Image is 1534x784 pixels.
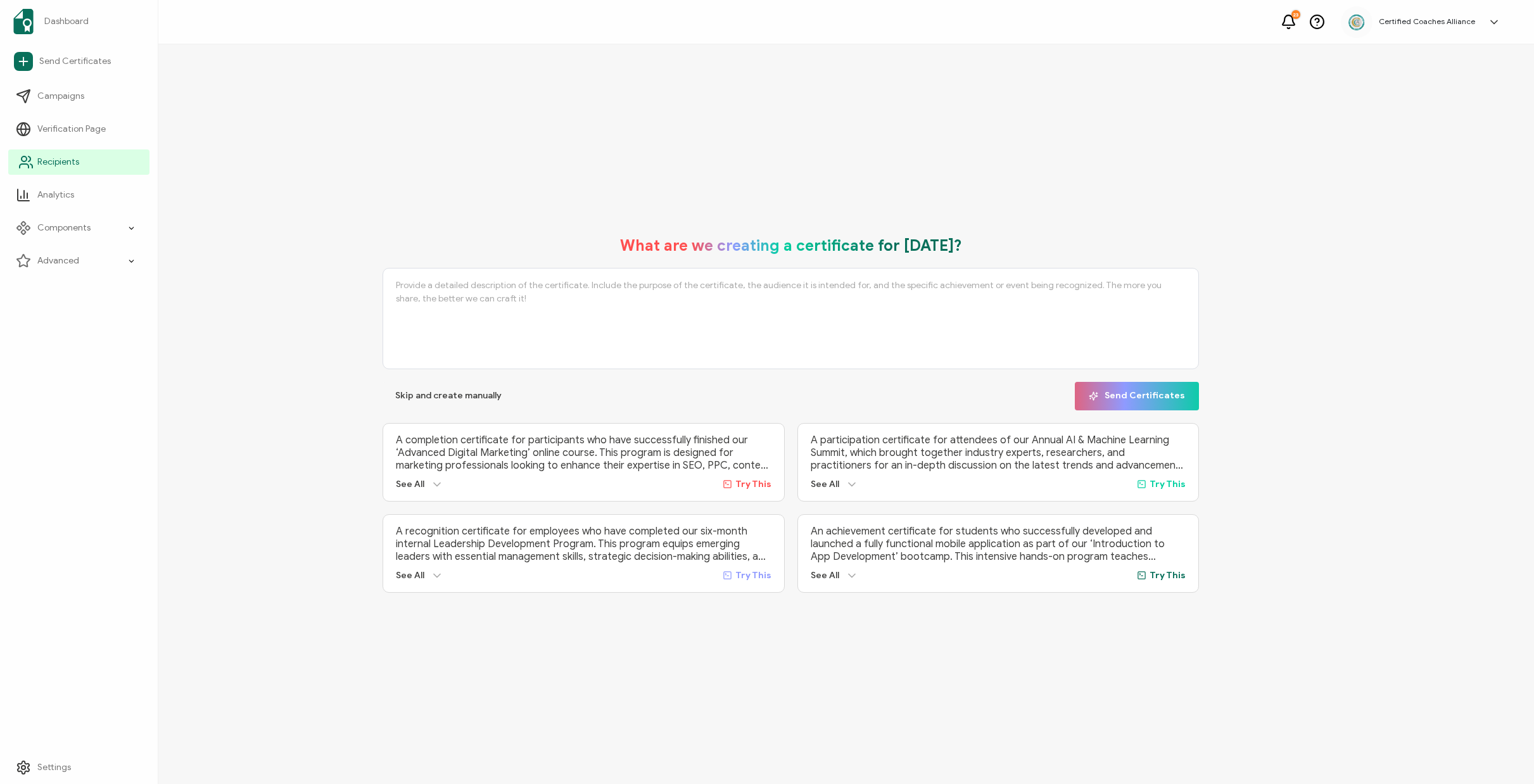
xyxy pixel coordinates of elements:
span: Advanced [37,255,79,267]
span: Try This [735,570,771,581]
img: 2aa27aa7-df99-43f9-bc54-4d90c804c2bd.png [1347,13,1366,32]
span: Recipients [37,156,79,168]
span: See All [811,570,839,581]
span: Verification Page [37,123,106,136]
span: Analytics [37,189,74,201]
span: Send Certificates [39,55,111,68]
a: Verification Page [8,117,149,142]
span: Send Certificates [1089,391,1185,401]
span: Dashboard [44,15,89,28]
button: Skip and create manually [383,382,514,410]
button: Send Certificates [1075,382,1199,410]
span: Try This [1150,479,1186,490]
div: 23 [1291,10,1300,19]
img: sertifier-logomark-colored.svg [13,9,34,34]
p: A recognition certificate for employees who have completed our six-month internal Leadership Deve... [396,525,771,563]
span: See All [396,479,424,490]
p: A completion certificate for participants who have successfully finished our ‘Advanced Digital Ma... [396,434,771,472]
a: Recipients [8,149,149,175]
a: Dashboard [8,4,149,39]
p: A participation certificate for attendees of our Annual AI & Machine Learning Summit, which broug... [811,434,1186,472]
span: Try This [1150,570,1186,581]
span: Try This [735,479,771,490]
span: Components [37,222,91,234]
span: Skip and create manually [395,391,502,400]
a: Analytics [8,182,149,208]
span: Settings [37,761,71,774]
a: Campaigns [8,84,149,109]
span: Campaigns [37,90,84,103]
span: See All [396,570,424,581]
h1: What are we creating a certificate for [DATE]? [620,236,962,255]
iframe: Chat Widget [1471,723,1534,784]
a: Send Certificates [8,47,149,76]
h5: Certified Coaches Alliance [1379,17,1475,26]
span: See All [811,479,839,490]
p: An achievement certificate for students who successfully developed and launched a fully functiona... [811,525,1186,563]
a: Settings [8,755,149,780]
